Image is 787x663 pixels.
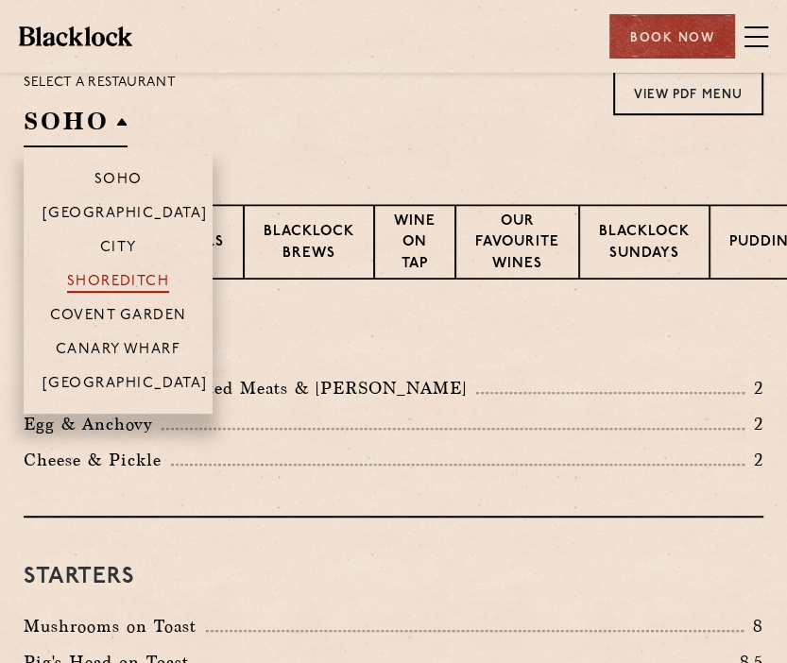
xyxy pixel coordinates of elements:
[744,412,763,436] p: 2
[24,105,128,147] h2: SOHO
[24,613,206,639] p: Mushrooms on Toast
[394,212,436,278] p: Wine on Tap
[24,447,171,473] p: Cheese & Pickle
[24,375,476,401] p: [PERSON_NAME] Potted Meats & [PERSON_NAME]
[744,376,763,400] p: 2
[67,274,170,293] p: Shoreditch
[94,172,143,191] p: Soho
[24,327,763,351] h3: Pre Chop Bites
[100,240,137,259] p: City
[475,212,559,278] p: Our favourite wines
[744,614,763,638] p: 8
[744,448,763,472] p: 2
[43,206,208,225] p: [GEOGRAPHIC_DATA]
[50,308,187,327] p: Covent Garden
[24,411,162,437] p: Egg & Anchovy
[24,565,763,589] h3: Starters
[19,26,132,45] img: BL_Textured_Logo-footer-cropped.svg
[609,14,735,59] div: Book Now
[43,376,208,395] p: [GEOGRAPHIC_DATA]
[599,222,690,266] p: Blacklock Sundays
[613,71,763,115] a: View PDF Menu
[56,342,180,361] p: Canary Wharf
[264,222,354,266] p: Blacklock Brews
[24,71,176,95] p: Select a restaurant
